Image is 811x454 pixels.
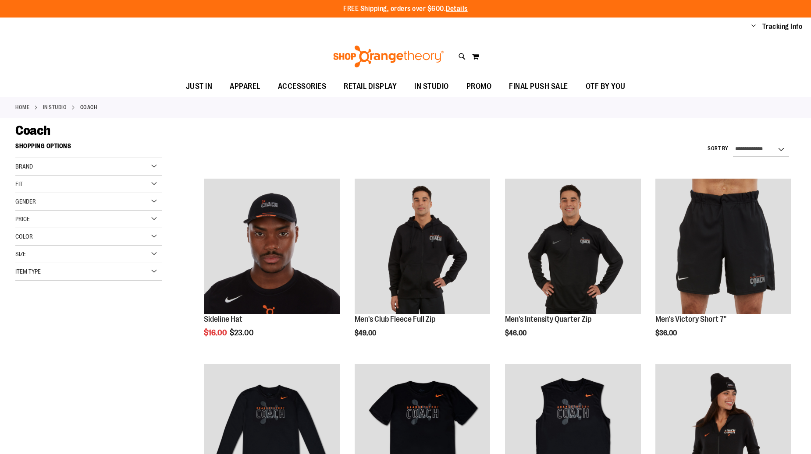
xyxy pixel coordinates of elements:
[505,315,591,324] a: Men's Intensity Quarter Zip
[655,179,791,316] a: OTF Mens Coach FA23 Victory Short - Black primary image
[15,193,162,211] div: Gender
[405,77,458,96] a: IN STUDIO
[762,22,803,32] a: Tracking Info
[186,77,213,96] span: JUST IN
[15,215,30,222] span: Price
[15,263,162,281] div: Item Type
[751,22,756,31] button: Account menu
[15,103,29,111] a: Home
[15,228,162,246] div: Color
[204,179,340,316] a: Sideline Hat primary image
[177,77,221,97] a: JUST IN
[204,315,242,324] a: Sideline Hat
[355,179,491,316] a: OTF Mens Coach FA23 Club Fleece Full Zip - Black primary image
[586,77,626,96] span: OTF BY YOU
[15,180,23,187] span: Fit
[15,158,162,176] div: Brand
[655,179,791,314] img: OTF Mens Coach FA23 Victory Short - Black primary image
[414,77,449,96] span: IN STUDIO
[15,250,26,257] span: Size
[204,328,228,337] span: $16.00
[15,138,162,158] strong: Shopping Options
[500,77,577,97] a: FINAL PUSH SALE
[577,77,634,97] a: OTF BY YOU
[278,77,327,96] span: ACCESSORIES
[651,174,796,359] div: product
[466,77,492,96] span: PROMO
[230,77,260,96] span: APPAREL
[43,103,67,111] a: IN STUDIO
[15,233,33,240] span: Color
[655,315,726,324] a: Men's Victory Short 7"
[221,77,269,97] a: APPAREL
[505,179,641,316] a: OTF Mens Coach FA23 Intensity Quarter Zip - Black primary image
[509,77,568,96] span: FINAL PUSH SALE
[204,179,340,314] img: Sideline Hat primary image
[80,103,97,111] strong: Coach
[355,329,377,337] span: $49.00
[199,174,344,359] div: product
[355,179,491,314] img: OTF Mens Coach FA23 Club Fleece Full Zip - Black primary image
[501,174,645,359] div: product
[15,246,162,263] div: Size
[335,77,405,97] a: RETAIL DISPLAY
[269,77,335,97] a: ACCESSORIES
[505,179,641,314] img: OTF Mens Coach FA23 Intensity Quarter Zip - Black primary image
[15,268,41,275] span: Item Type
[15,123,50,138] span: Coach
[708,145,729,152] label: Sort By
[343,4,468,14] p: FREE Shipping, orders over $600.
[505,329,528,337] span: $46.00
[355,315,435,324] a: Men's Club Fleece Full Zip
[15,198,36,205] span: Gender
[655,329,678,337] span: $36.00
[350,174,495,359] div: product
[344,77,397,96] span: RETAIL DISPLAY
[332,46,445,67] img: Shop Orangetheory
[230,328,255,337] span: $23.00
[15,176,162,193] div: Fit
[446,5,468,13] a: Details
[15,211,162,228] div: Price
[458,77,501,97] a: PROMO
[15,163,33,170] span: Brand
